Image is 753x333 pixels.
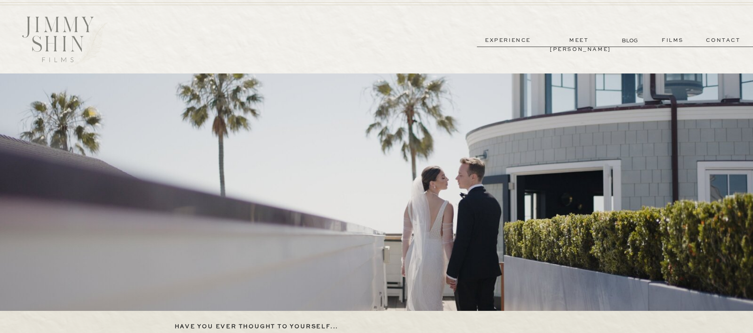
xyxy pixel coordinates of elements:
[622,36,640,45] a: BLOG
[695,36,752,45] a: contact
[479,36,537,45] a: experience
[653,36,692,45] a: films
[175,324,339,329] b: have you ever thought to yourself...
[550,36,608,45] a: meet [PERSON_NAME]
